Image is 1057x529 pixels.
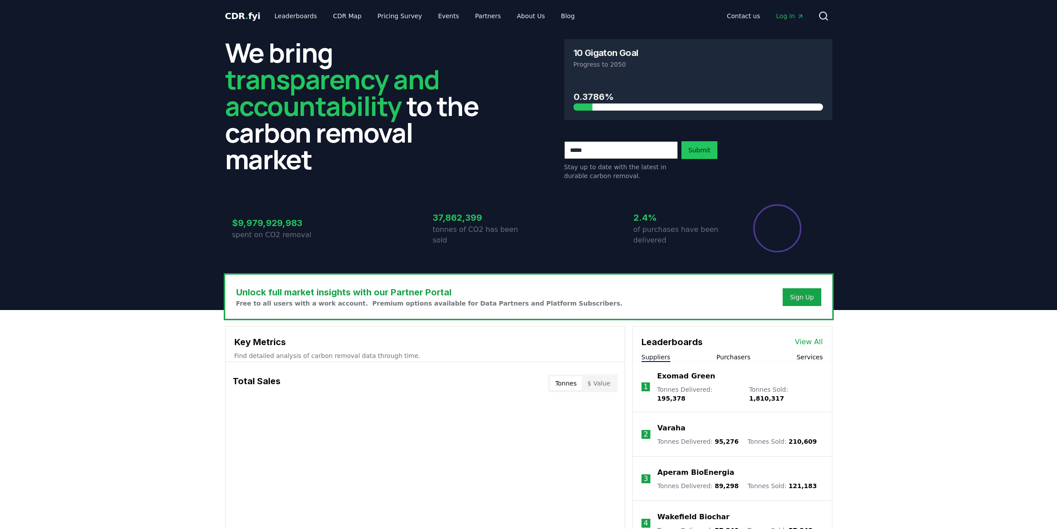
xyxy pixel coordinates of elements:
[433,211,529,224] h3: 37,862,399
[657,512,729,522] a: Wakefield Biochar
[717,353,751,362] button: Purchasers
[554,8,582,24] a: Blog
[720,8,811,24] nav: Main
[641,335,703,349] h3: Leaderboards
[433,224,529,246] p: tonnes of CO2 has been sold
[370,8,429,24] a: Pricing Survey
[431,8,466,24] a: Events
[234,351,616,360] p: Find detailed analysis of carbon removal data through time.
[326,8,368,24] a: CDR Map
[245,11,248,21] span: .
[790,293,814,302] a: Sign Up
[550,376,582,390] button: Tonnes
[225,61,439,124] span: transparency and accountability
[752,203,802,253] div: Percentage of sales delivered
[720,8,767,24] a: Contact us
[574,60,823,69] p: Progress to 2050
[657,467,734,478] a: Aperam BioEnergia
[236,299,623,308] p: Free to all users with a work account. Premium options available for Data Partners and Platform S...
[643,382,648,392] p: 1
[641,353,670,362] button: Suppliers
[681,141,718,159] button: Submit
[748,481,817,490] p: Tonnes Sold :
[644,429,648,440] p: 2
[715,438,739,445] span: 95,276
[795,337,823,347] a: View All
[633,224,729,246] p: of purchases have been delivered
[657,395,685,402] span: 195,378
[715,482,739,489] span: 89,298
[225,11,261,21] span: CDR fyi
[236,286,623,299] h3: Unlock full market insights with our Partner Portal
[776,12,804,20] span: Log in
[232,230,328,240] p: spent on CO2 removal
[788,482,817,489] span: 121,183
[657,437,739,446] p: Tonnes Delivered :
[769,8,811,24] a: Log in
[657,423,685,434] a: Varaha
[633,211,729,224] h3: 2.4%
[748,437,817,446] p: Tonnes Sold :
[644,518,648,529] p: 4
[233,374,281,392] h3: Total Sales
[234,335,616,349] h3: Key Metrics
[749,385,823,403] p: Tonnes Sold :
[225,10,261,22] a: CDR.fyi
[657,385,740,403] p: Tonnes Delivered :
[657,481,739,490] p: Tonnes Delivered :
[510,8,552,24] a: About Us
[267,8,324,24] a: Leaderboards
[574,48,638,57] h3: 10 Gigaton Goal
[788,438,817,445] span: 210,609
[644,473,648,484] p: 3
[582,376,616,390] button: $ Value
[783,288,821,306] button: Sign Up
[225,39,493,172] h2: We bring to the carbon removal market
[232,216,328,230] h3: $9,979,929,983
[796,353,823,362] button: Services
[574,90,823,103] h3: 0.3786%
[564,163,678,180] p: Stay up to date with the latest in durable carbon removal.
[468,8,508,24] a: Partners
[267,8,582,24] nav: Main
[657,371,715,382] a: Exomad Green
[749,395,784,402] span: 1,810,317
